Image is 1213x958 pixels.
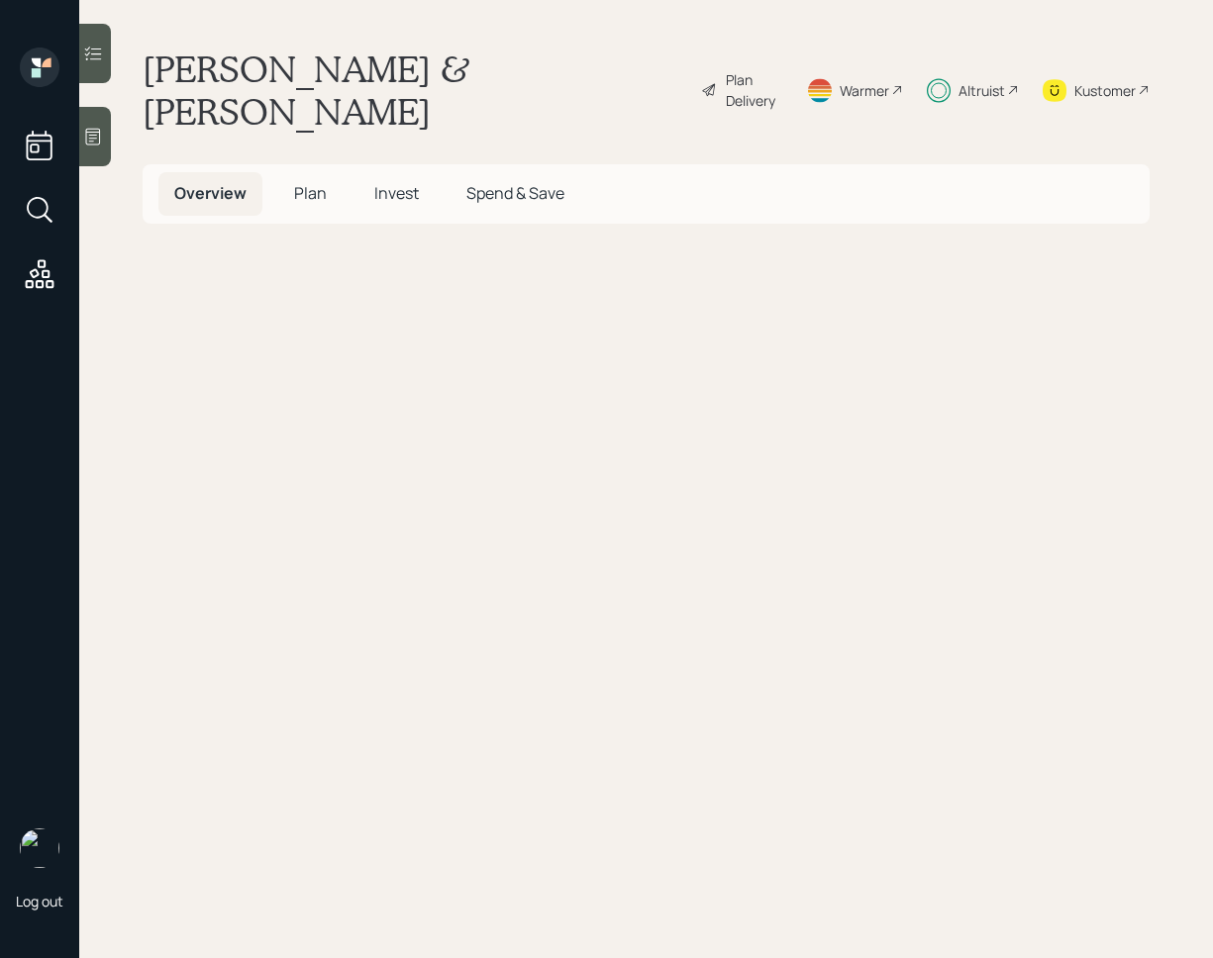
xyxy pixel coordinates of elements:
[726,69,782,111] div: Plan Delivery
[16,892,63,910] div: Log out
[840,80,889,101] div: Warmer
[1074,80,1136,101] div: Kustomer
[374,182,419,204] span: Invest
[959,80,1005,101] div: Altruist
[294,182,327,204] span: Plan
[143,48,685,133] h1: [PERSON_NAME] & [PERSON_NAME]
[20,828,59,868] img: retirable_logo.png
[466,182,564,204] span: Spend & Save
[174,182,247,204] span: Overview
